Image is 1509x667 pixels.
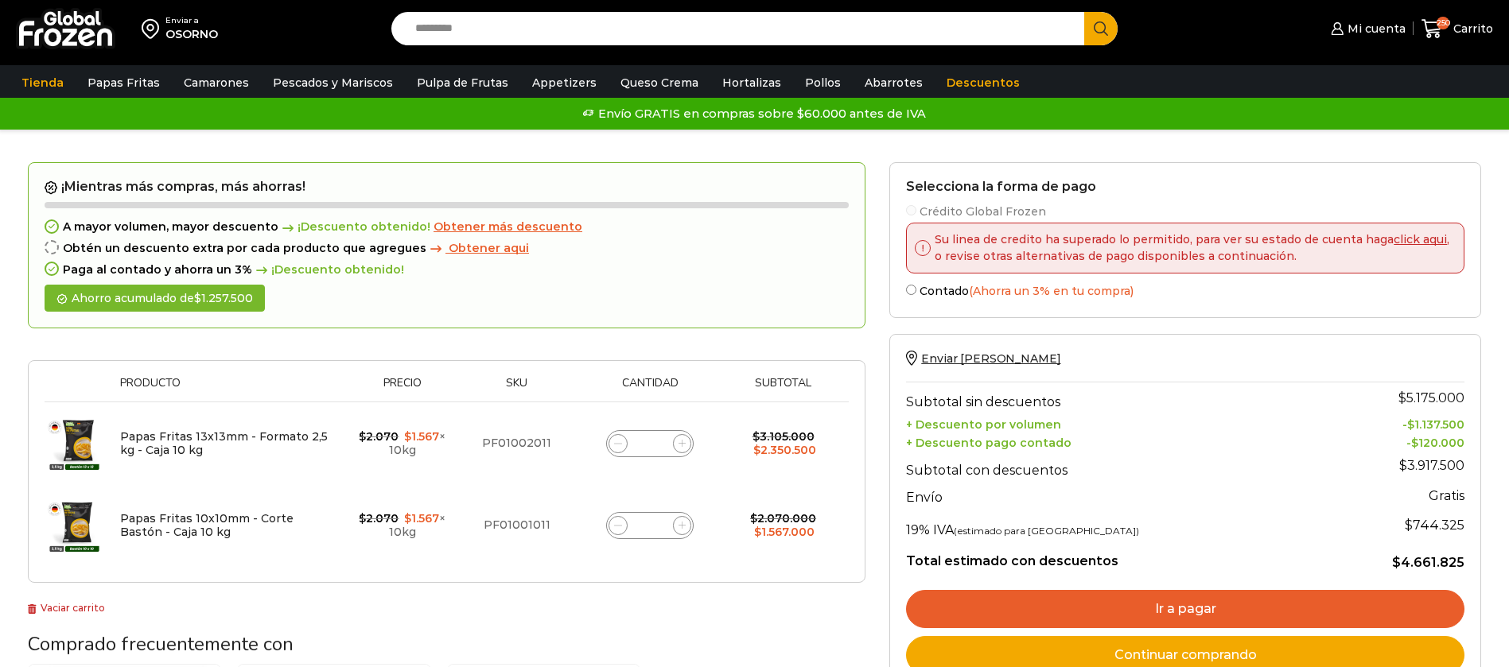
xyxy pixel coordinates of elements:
[906,450,1321,482] th: Subtotal con descuentos
[252,263,404,277] span: ¡Descuento obtenido!
[359,429,366,444] span: $
[906,413,1321,432] th: + Descuento por volumen
[1327,13,1405,45] a: Mi cuenta
[1407,417,1464,432] bdi: 1.137.500
[359,511,399,525] bdi: 2.070
[906,285,916,295] input: Contado(Ahorra un 3% en tu compra)
[45,242,849,255] div: Obtén un descuento extra por cada producto que agregues
[1398,390,1464,405] bdi: 5.175.000
[1449,21,1493,37] span: Carrito
[459,402,575,485] td: PF01002011
[346,377,458,401] th: Precio
[45,220,849,234] div: A mayor volumen, mayor descuento
[404,429,411,444] span: $
[906,432,1321,450] th: + Descuento pago contado
[1392,555,1464,570] bdi: 4.661.825
[165,15,218,26] div: Enviar a
[753,429,815,444] bdi: 3.105.000
[754,525,761,539] span: $
[1429,488,1464,503] strong: Gratis
[714,68,789,98] a: Hortalizas
[346,402,458,485] td: × 10kg
[459,484,575,566] td: PF01001011
[906,351,1060,366] a: Enviar [PERSON_NAME]
[1344,21,1406,37] span: Mi cuenta
[797,68,849,98] a: Pollos
[613,68,706,98] a: Queso Crema
[750,511,757,525] span: $
[1399,458,1464,473] bdi: 3.917.500
[1398,390,1406,405] span: $
[753,443,816,457] bdi: 2.350.500
[28,602,105,614] a: Vaciar carrito
[725,377,841,401] th: Subtotal
[906,510,1321,541] th: 19% IVA
[906,205,916,215] input: Crédito Global Frozen
[1405,518,1464,533] span: 744.325
[404,429,439,444] bdi: 1.567
[1437,17,1449,29] span: 250
[753,429,760,444] span: $
[639,432,661,455] input: Product quantity
[278,220,430,234] span: ¡Descuento obtenido!
[524,68,605,98] a: Appetizers
[346,484,458,566] td: × 10kg
[939,68,1028,98] a: Descuentos
[906,590,1464,628] a: Ir a pagar
[575,377,725,401] th: Cantidad
[409,68,516,98] a: Pulpa de Frutas
[80,68,168,98] a: Papas Fritas
[906,382,1321,413] th: Subtotal sin descuentos
[1392,555,1401,570] span: $
[906,202,1464,219] label: Crédito Global Frozen
[404,511,411,525] span: $
[931,231,1452,265] p: Su linea de credito ha superado lo permitido, para ver su estado de cuenta haga , o revise otras ...
[45,285,265,312] div: Ahorro acumulado de
[434,220,582,234] a: Obtener más descuento
[176,68,257,98] a: Camarones
[449,241,529,255] span: Obtener aqui
[969,284,1134,298] span: (Ahorra un 3% en tu compra)
[921,351,1060,366] span: Enviar [PERSON_NAME]
[120,511,294,539] a: Papas Fritas 10x10mm - Corte Bastón - Caja 10 kg
[1407,417,1414,432] span: $
[753,443,760,457] span: $
[14,68,72,98] a: Tienda
[1411,436,1418,450] span: $
[906,281,1464,298] label: Contado
[1394,232,1447,246] a: click aqui
[1405,518,1413,533] span: $
[1321,413,1464,432] td: -
[194,291,253,305] bdi: 1.257.500
[404,511,439,525] bdi: 1.567
[45,263,849,277] div: Paga al contado y ahorra un 3%
[112,377,346,401] th: Producto
[359,511,366,525] span: $
[194,291,201,305] span: $
[954,525,1139,537] small: (estimado para [GEOGRAPHIC_DATA])
[1411,436,1464,450] bdi: 120.000
[165,26,218,42] div: OSORNO
[265,68,401,98] a: Pescados y Mariscos
[426,242,529,255] a: Obtener aqui
[750,511,816,525] bdi: 2.070.000
[906,541,1321,572] th: Total estimado con descuentos
[1321,432,1464,450] td: -
[906,482,1321,510] th: Envío
[142,15,165,42] img: address-field-icon.svg
[45,179,849,195] h2: ¡Mientras más compras, más ahorras!
[459,377,575,401] th: Sku
[639,514,661,537] input: Product quantity
[754,525,815,539] bdi: 1.567.000
[359,429,399,444] bdi: 2.070
[28,631,294,657] span: Comprado frecuentemente con
[120,429,328,457] a: Papas Fritas 13x13mm - Formato 2,5 kg - Caja 10 kg
[1421,10,1493,48] a: 250 Carrito
[1399,458,1407,473] span: $
[906,179,1464,194] h2: Selecciona la forma de pago
[857,68,931,98] a: Abarrotes
[1084,12,1118,45] button: Search button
